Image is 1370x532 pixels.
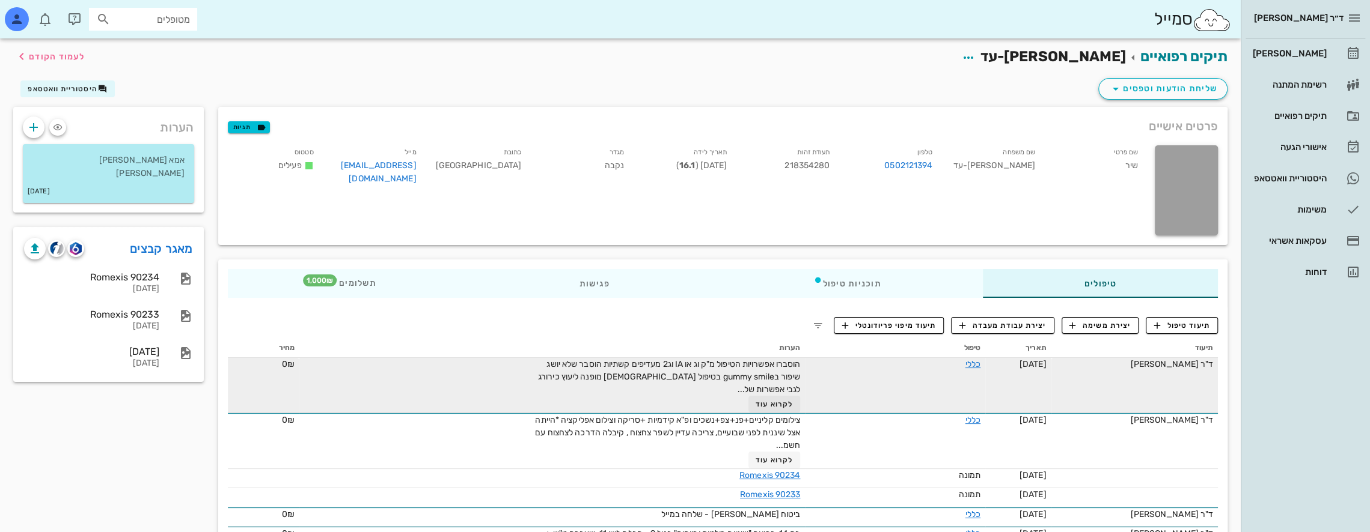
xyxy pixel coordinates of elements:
[535,415,800,450] span: צילומים קליניים+פנ+צפ+נשכים ופ"א קידמיות +סריקה וצילום אפליקציה *הייתה אצל שיננית לפני שבועיים, צ...
[1051,339,1218,358] th: תיעוד
[303,274,337,286] span: תג
[842,320,936,331] span: תיעוד מיפוי פריודונטלי
[1192,8,1231,32] img: SmileCloud logo
[282,415,295,425] span: 0₪
[477,269,711,298] div: פגישות
[748,452,801,468] button: לקרוא עוד
[1056,358,1213,370] div: ד"ר [PERSON_NAME]
[50,241,64,255] img: cliniview logo
[965,509,980,519] a: כללי
[14,46,85,67] button: לעמוד הקודם
[1020,415,1047,425] span: [DATE]
[959,470,981,480] span: תמונה
[228,339,299,358] th: מחיר
[67,240,84,257] button: romexis logo
[20,80,115,97] button: היסטוריית וואטסאפ
[959,320,1046,331] span: יצירת עבודת מעבדה
[341,160,417,184] a: [EMAIL_ADDRESS][DOMAIN_NAME]
[740,489,800,500] a: Romexis 90233
[282,509,295,519] span: 0₪
[1246,258,1365,286] a: דוחות
[405,148,416,156] small: מייל
[694,148,727,156] small: תאריך לידה
[784,160,830,171] span: 218354280
[1003,148,1035,156] small: שם משפחה
[610,148,624,156] small: מגדר
[1154,7,1231,32] div: סמייל
[531,143,634,193] div: נקבה
[1045,143,1148,193] div: שיר
[233,122,265,133] span: תגיות
[982,269,1218,298] div: טיפולים
[282,359,295,369] span: 0₪
[739,470,800,480] a: Romexis 90234
[1020,509,1047,519] span: [DATE]
[295,148,314,156] small: סטטוס
[24,284,159,294] div: [DATE]
[1250,174,1327,183] div: היסטוריית וואטסאפ
[538,359,800,394] span: הוסברו אפשרויות הטיפול מ"ק וג או IA וג2 מעדיפים קשתיות הוסבר שלא יושג שיפור בgummy smile בטיפול [...
[951,317,1054,334] button: יצירת עבודת מעבדה
[1020,489,1047,500] span: [DATE]
[1246,101,1365,130] a: תיקים רפואיים
[1056,414,1213,426] div: ד"ר [PERSON_NAME]
[965,359,980,369] a: כללי
[1140,48,1228,65] a: תיקים רפואיים
[1246,133,1365,162] a: אישורי הגעה
[661,509,800,519] span: ביטוח [PERSON_NAME] - שלחה במייל
[834,317,944,334] button: תיעוד מיפוי פריודונטלי
[24,309,159,320] div: Romexis 90233
[1246,39,1365,68] a: [PERSON_NAME]
[917,148,933,156] small: טלפון
[24,346,159,357] div: [DATE]
[130,239,193,258] a: מאגר קבצים
[985,339,1051,358] th: תאריך
[29,52,85,62] span: לעמוד הקודם
[1250,80,1327,89] div: רשימת המתנה
[28,185,50,198] small: [DATE]
[1154,320,1210,331] span: תיעוד טיפול
[942,143,1045,193] div: [PERSON_NAME]-עד
[1246,195,1365,224] a: משימות
[1246,70,1365,99] a: רשימת המתנה
[1020,359,1047,369] span: [DATE]
[1250,267,1327,277] div: דוחות
[228,121,270,133] button: תגיות
[28,85,97,93] span: היסטוריית וואטסאפ
[1056,508,1213,521] div: ד"ר [PERSON_NAME]
[959,489,981,500] span: תמונה
[278,160,302,171] span: פעילים
[1149,116,1218,136] span: פרטים אישיים
[35,10,43,17] span: תג
[1250,236,1327,246] div: עסקאות אשראי
[756,400,793,408] span: לקרוא עוד
[436,160,522,171] span: [GEOGRAPHIC_DATA]
[679,160,695,171] strong: 16.1
[805,339,985,358] th: טיפול
[711,269,982,298] div: תוכניות טיפול
[24,271,159,283] div: Romexis 90234
[1254,13,1344,23] span: ד״ר [PERSON_NAME]
[1246,226,1365,255] a: עסקאות אשראי
[1250,142,1327,152] div: אישורי הגעה
[980,48,1126,65] span: [PERSON_NAME]-עד
[504,148,522,156] small: כתובת
[756,456,793,464] span: לקרוא עוד
[1250,111,1327,121] div: תיקים רפואיים
[1146,317,1218,334] button: תיעוד טיפול
[24,358,159,369] div: [DATE]
[13,107,204,142] div: הערות
[797,148,830,156] small: תעודת זהות
[1069,320,1131,331] span: יצירת משימה
[1250,49,1327,58] div: [PERSON_NAME]
[48,240,65,257] button: cliniview logo
[1246,164,1365,193] a: היסטוריית וואטסאפ
[299,339,805,358] th: הערות
[70,242,81,255] img: romexis logo
[1020,470,1047,480] span: [DATE]
[965,415,980,425] a: כללי
[32,154,185,180] p: אמא [PERSON_NAME] [PERSON_NAME]
[676,160,727,171] span: [DATE] ( )
[1250,205,1327,214] div: משימות
[1109,82,1217,96] span: שליחת הודעות וטפסים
